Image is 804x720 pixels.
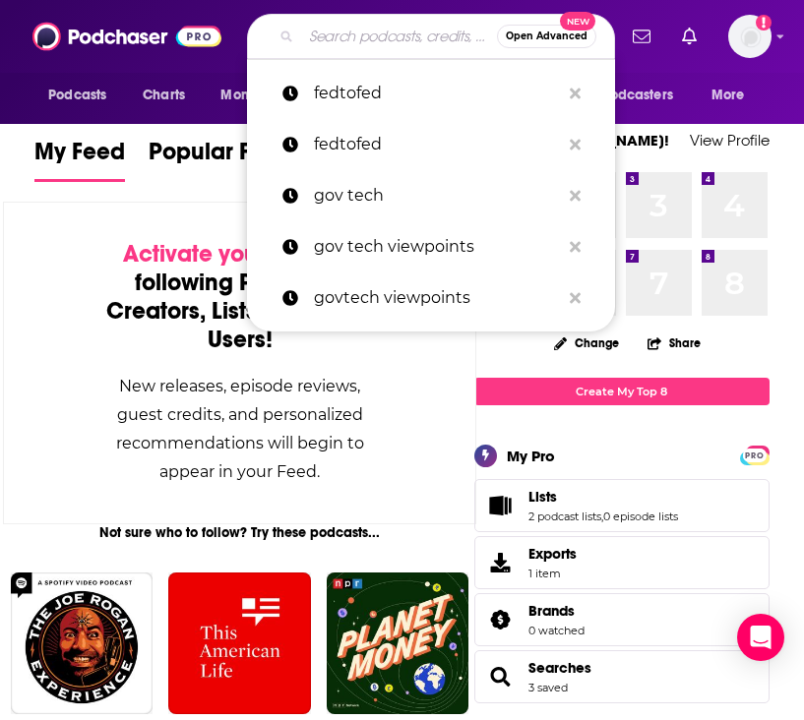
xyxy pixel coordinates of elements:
[674,20,705,53] a: Show notifications dropdown
[528,488,557,506] span: Lists
[3,524,476,541] div: Not sure who to follow? Try these podcasts...
[247,14,615,59] div: Search podcasts, credits, & more...
[301,21,497,52] input: Search podcasts, credits, & more...
[11,572,153,714] img: The Joe Rogan Experience
[168,572,310,714] img: This American Life
[528,545,577,563] span: Exports
[314,68,560,119] p: fedtofed
[481,549,521,576] span: Exports
[474,593,770,646] span: Brands
[728,15,772,58] button: Show profile menu
[542,330,631,355] button: Change
[601,510,603,523] span: ,
[481,663,521,690] a: Searches
[149,137,292,178] span: Popular Feed
[506,31,588,41] span: Open Advanced
[34,137,125,178] span: My Feed
[247,170,615,221] a: gov tech
[528,567,577,580] span: 1 item
[474,479,770,532] span: Lists
[756,15,772,30] svg: Add a profile image
[102,372,377,486] div: New releases, episode reviews, guest credits, and personalized recommendations will begin to appe...
[507,447,555,465] div: My Pro
[247,119,615,170] a: fedtofed
[728,15,772,58] img: User Profile
[743,447,767,461] a: PRO
[647,324,702,362] button: Share
[314,170,560,221] p: gov tech
[143,82,185,109] span: Charts
[130,77,197,114] a: Charts
[32,18,221,55] img: Podchaser - Follow, Share and Rate Podcasts
[603,510,678,523] a: 0 episode lists
[102,240,377,354] div: by following Podcasts, Creators, Lists, and other Users!
[579,82,673,109] span: For Podcasters
[314,272,560,324] p: govtech viewpoints
[247,272,615,324] a: govtech viewpoints
[743,449,767,463] span: PRO
[728,15,772,58] span: Logged in as Marketing09
[528,510,601,523] a: 2 podcast lists
[481,492,521,519] a: Lists
[625,20,658,53] a: Show notifications dropdown
[737,614,784,661] div: Open Intercom Messenger
[314,221,560,272] p: gov tech viewpoints
[247,221,615,272] a: gov tech viewpoints
[123,239,325,269] span: Activate your Feed
[474,378,770,404] a: Create My Top 8
[690,131,770,150] a: View Profile
[711,82,745,109] span: More
[48,82,106,109] span: Podcasts
[528,624,585,637] a: 0 watched
[247,68,615,119] a: fedtofed
[528,602,575,620] span: Brands
[528,681,568,694] a: 3 saved
[220,82,290,109] span: Monitoring
[314,119,560,170] p: fedtofed
[207,77,316,114] button: open menu
[474,650,770,703] span: Searches
[474,536,770,589] a: Exports
[698,77,770,114] button: open menu
[34,137,125,182] a: My Feed
[497,25,596,48] button: Open AdvancedNew
[566,77,702,114] button: open menu
[528,488,678,506] a: Lists
[34,77,132,114] button: open menu
[149,137,292,182] a: Popular Feed
[528,659,591,677] a: Searches
[528,602,585,620] a: Brands
[481,606,521,633] a: Brands
[560,12,595,30] span: New
[327,572,468,714] img: Planet Money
